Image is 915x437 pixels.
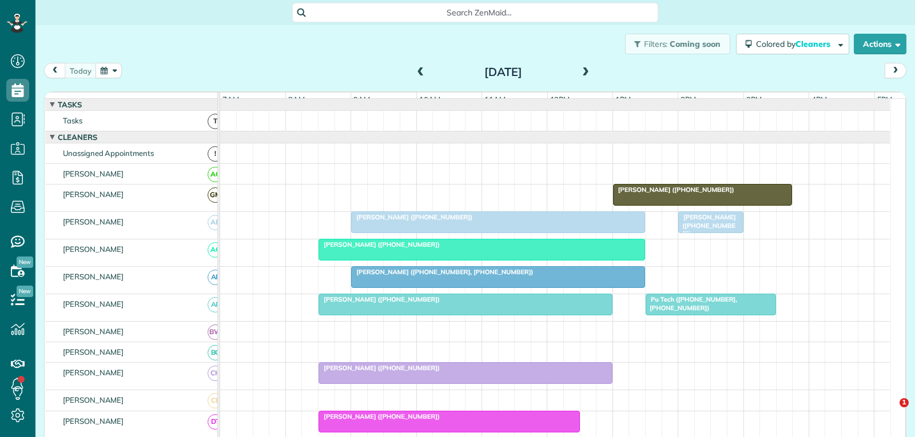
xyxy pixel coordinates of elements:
span: New [17,286,33,297]
span: Cleaners [795,39,832,49]
span: [PERSON_NAME] ([PHONE_NUMBER]) [351,213,473,221]
span: [PERSON_NAME] ([PHONE_NUMBER]) [318,412,440,420]
span: GM [208,187,223,203]
span: Colored by [756,39,834,49]
span: AB [208,215,223,230]
span: DT [208,414,223,430]
span: AF [208,270,223,285]
button: prev [44,63,66,78]
button: today [65,63,97,78]
span: [PERSON_NAME] [61,368,126,377]
span: Pu Tech ([PHONE_NUMBER], [PHONE_NUMBER]) [645,295,737,311]
span: [PERSON_NAME] ([PHONE_NUMBER]) [678,213,736,238]
span: 8am [286,95,307,104]
span: New [17,256,33,268]
h2: [DATE] [432,66,575,78]
span: Tasks [61,116,85,125]
span: Tasks [55,100,84,109]
button: Colored byCleaners [736,34,849,54]
span: 1pm [613,95,633,104]
span: 10am [417,95,443,104]
span: [PERSON_NAME] ([PHONE_NUMBER]) [318,240,440,248]
span: [PERSON_NAME] [61,169,126,178]
span: Filters: [644,39,668,49]
span: [PERSON_NAME] ([PHONE_NUMBER]) [318,295,440,303]
span: Coming soon [670,39,721,49]
button: next [885,63,906,78]
span: AC [208,167,223,182]
span: [PERSON_NAME] ([PHONE_NUMBER]) [612,186,735,194]
span: 2pm [678,95,698,104]
span: CL [208,393,223,408]
iframe: Intercom live chat [876,398,904,426]
button: Actions [854,34,906,54]
span: [PERSON_NAME] [61,416,126,426]
span: [PERSON_NAME] [61,244,126,254]
span: Unassigned Appointments [61,149,156,158]
span: [PERSON_NAME] ([PHONE_NUMBER]) [318,364,440,372]
span: 11am [482,95,508,104]
span: [PERSON_NAME] [61,272,126,281]
span: CH [208,366,223,381]
span: 5pm [875,95,895,104]
span: 12pm [548,95,572,104]
span: [PERSON_NAME] [61,190,126,199]
span: BC [208,345,223,360]
span: [PERSON_NAME] [61,217,126,226]
span: BW [208,324,223,340]
span: 7am [220,95,241,104]
span: AF [208,297,223,312]
span: 4pm [809,95,829,104]
span: [PERSON_NAME] [61,347,126,356]
span: [PERSON_NAME] [61,327,126,336]
span: 3pm [744,95,764,104]
span: [PERSON_NAME] [61,395,126,404]
span: T [208,114,223,129]
span: Cleaners [55,133,100,142]
span: [PERSON_NAME] ([PHONE_NUMBER], [PHONE_NUMBER]) [351,268,534,276]
span: AC [208,242,223,258]
span: [PERSON_NAME] [61,299,126,308]
span: 9am [351,95,372,104]
span: 1 [900,398,909,407]
span: ! [208,146,223,162]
